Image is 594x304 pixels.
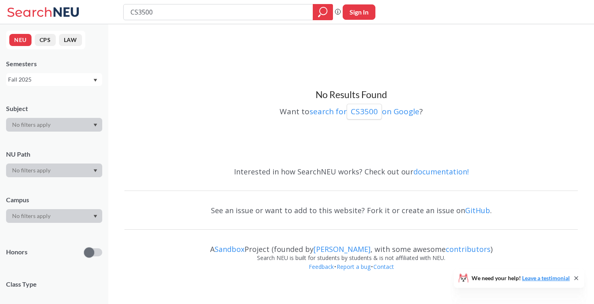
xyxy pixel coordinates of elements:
[522,275,570,281] a: Leave a testimonial
[6,247,27,257] p: Honors
[124,237,578,254] div: A Project (founded by , with some awesome )
[446,244,491,254] a: contributors
[310,106,419,117] a: search forCS3500on Google
[93,215,97,218] svg: Dropdown arrow
[308,263,334,270] a: Feedback
[215,244,244,254] a: Sandbox
[6,280,102,289] span: Class Type
[314,244,371,254] a: [PERSON_NAME]
[35,34,56,46] button: CPS
[6,104,102,113] div: Subject
[6,209,102,223] div: Dropdown arrow
[93,169,97,172] svg: Dropdown arrow
[413,167,469,176] a: documentation!
[351,106,378,117] p: CS3500
[124,160,578,183] div: Interested in how SearchNEU works? Check out our
[124,262,578,283] div: • •
[130,5,307,19] input: Class, professor, course number, "phrase"
[59,34,82,46] button: LAW
[124,254,578,262] div: Search NEU is built for students by students & is not affiliated with NEU.
[93,79,97,82] svg: Dropdown arrow
[336,263,371,270] a: Report a bug
[9,34,32,46] button: NEU
[6,59,102,68] div: Semesters
[6,150,102,159] div: NU Path
[8,75,93,84] div: Fall 2025
[318,6,328,18] svg: magnifying glass
[124,101,578,120] div: Want to ?
[472,275,570,281] span: We need your help!
[6,118,102,132] div: Dropdown arrow
[373,263,394,270] a: Contact
[6,195,102,204] div: Campus
[343,4,375,20] button: Sign In
[313,4,333,20] div: magnifying glass
[465,205,490,215] a: GitHub
[6,164,102,177] div: Dropdown arrow
[124,89,578,101] h3: No Results Found
[6,73,102,86] div: Fall 2025Dropdown arrow
[93,124,97,127] svg: Dropdown arrow
[124,199,578,222] div: See an issue or want to add to this website? Fork it or create an issue on .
